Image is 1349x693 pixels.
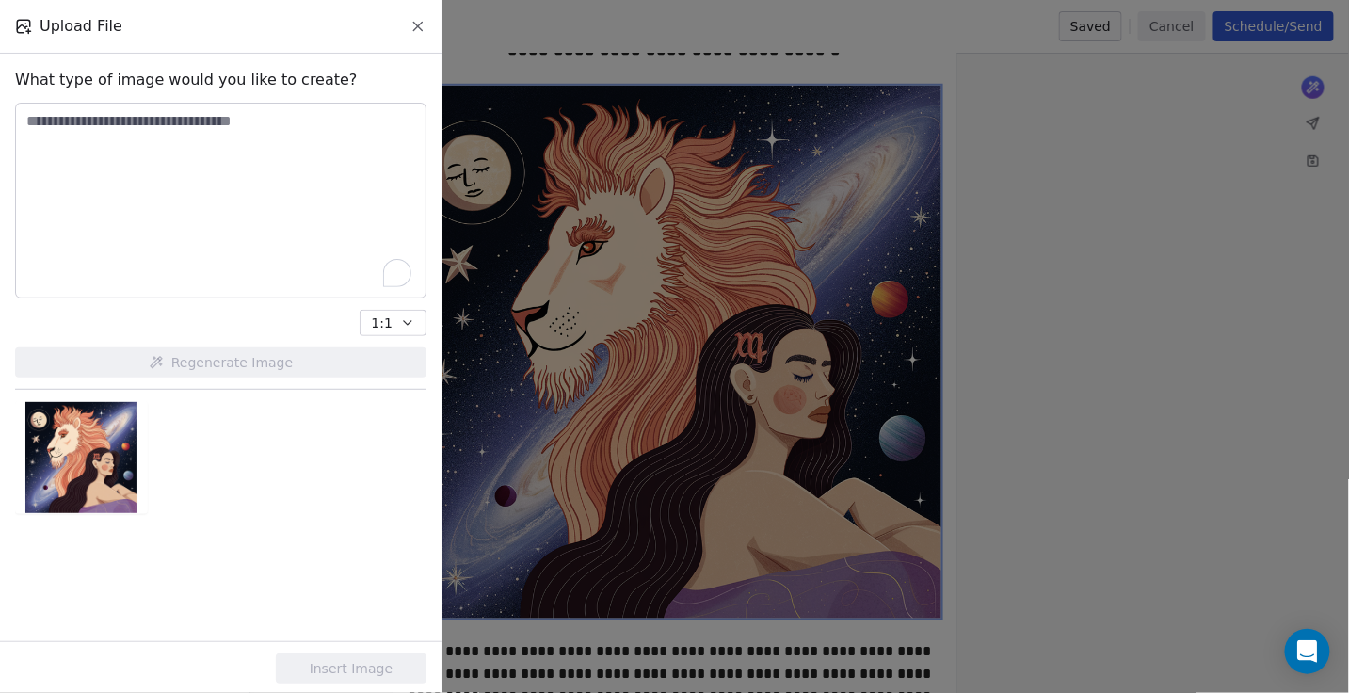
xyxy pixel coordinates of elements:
[1285,629,1330,674] div: Open Intercom Messenger
[371,314,393,333] span: 1:1
[15,69,358,91] span: What type of image would you like to create?
[276,653,426,684] button: Insert Image
[15,347,426,378] button: Regenerate Image
[16,104,426,298] textarea: To enrich screen reader interactions, please activate Accessibility in Grammarly extension settings
[40,15,122,38] span: Upload File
